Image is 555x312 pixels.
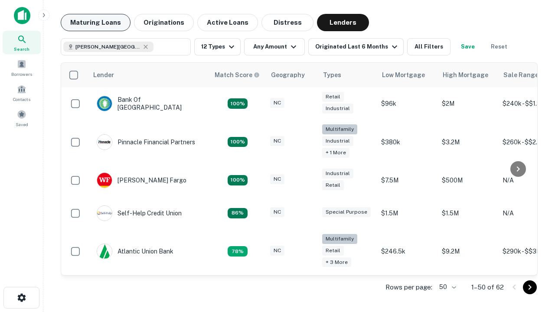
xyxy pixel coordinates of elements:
[454,38,482,55] button: Save your search to get updates of matches that match your search criteria.
[377,164,437,197] td: $7.5M
[13,96,30,103] span: Contacts
[270,136,284,146] div: NC
[322,257,351,267] div: + 3 more
[75,43,140,51] span: [PERSON_NAME][GEOGRAPHIC_DATA], [GEOGRAPHIC_DATA]
[228,208,248,218] div: Matching Properties: 11, hasApolloMatch: undefined
[503,70,539,80] div: Sale Range
[322,234,357,244] div: Multifamily
[97,134,195,150] div: Pinnacle Financial Partners
[97,135,112,149] img: picture
[377,63,437,87] th: Low Mortgage
[3,81,41,104] a: Contacts
[377,120,437,164] td: $380k
[322,124,357,134] div: Multifamily
[97,172,186,188] div: [PERSON_NAME] Fargo
[228,246,248,257] div: Matching Properties: 10, hasApolloMatch: undefined
[318,63,377,87] th: Types
[322,148,349,158] div: + 1 more
[228,98,248,109] div: Matching Properties: 14, hasApolloMatch: undefined
[382,70,425,80] div: Low Mortgage
[322,104,353,114] div: Industrial
[61,14,131,31] button: Maturing Loans
[215,70,258,80] h6: Match Score
[437,230,498,273] td: $9.2M
[261,14,313,31] button: Distress
[16,121,28,128] span: Saved
[385,282,432,292] p: Rows per page:
[134,14,194,31] button: Originations
[3,31,41,54] a: Search
[437,120,498,164] td: $3.2M
[485,38,513,55] button: Reset
[443,70,488,80] div: High Mortgage
[270,246,284,256] div: NC
[244,38,305,55] button: Any Amount
[197,14,258,31] button: Active Loans
[471,282,504,292] p: 1–50 of 62
[215,70,260,80] div: Capitalize uses an advanced AI algorithm to match your search with the best lender. The match sco...
[228,137,248,147] div: Matching Properties: 23, hasApolloMatch: undefined
[437,87,498,120] td: $2M
[377,230,437,273] td: $246.5k
[317,14,369,31] button: Lenders
[271,70,305,80] div: Geography
[228,175,248,185] div: Matching Properties: 14, hasApolloMatch: undefined
[322,180,344,190] div: Retail
[11,71,32,78] span: Borrowers
[322,92,344,102] div: Retail
[97,244,173,259] div: Atlantic Union Bank
[322,207,371,217] div: Special Purpose
[322,136,353,146] div: Industrial
[14,7,30,24] img: capitalize-icon.png
[97,205,182,221] div: Self-help Credit Union
[270,207,284,217] div: NC
[194,38,241,55] button: 12 Types
[436,281,457,293] div: 50
[407,38,451,55] button: All Filters
[3,56,41,79] a: Borrowers
[308,38,404,55] button: Originated Last 6 Months
[270,174,284,184] div: NC
[14,45,29,52] span: Search
[88,63,209,87] th: Lender
[323,70,341,80] div: Types
[315,42,400,52] div: Originated Last 6 Months
[266,63,318,87] th: Geography
[270,98,284,108] div: NC
[512,243,555,284] iframe: Chat Widget
[437,63,498,87] th: High Mortgage
[437,197,498,230] td: $1.5M
[97,96,201,111] div: Bank Of [GEOGRAPHIC_DATA]
[97,244,112,259] img: picture
[93,70,114,80] div: Lender
[209,63,266,87] th: Capitalize uses an advanced AI algorithm to match your search with the best lender. The match sco...
[377,197,437,230] td: $1.5M
[523,280,537,294] button: Go to next page
[322,169,353,179] div: Industrial
[97,173,112,188] img: picture
[97,96,112,111] img: picture
[97,206,112,221] img: picture
[377,87,437,120] td: $96k
[322,246,344,256] div: Retail
[3,106,41,130] a: Saved
[437,164,498,197] td: $500M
